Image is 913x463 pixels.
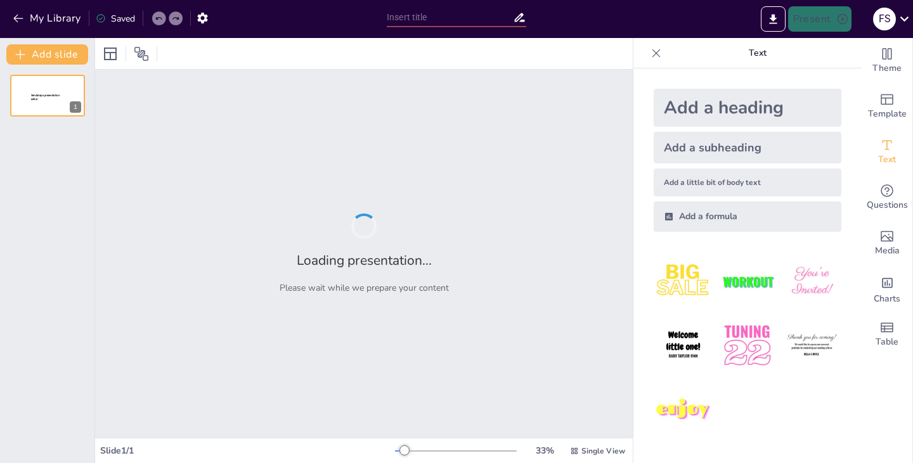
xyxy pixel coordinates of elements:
div: Add a subheading [654,132,841,163]
button: Add slide [6,44,88,65]
span: Charts [874,292,900,306]
div: 1 [70,101,81,113]
div: Slide 1 / 1 [100,445,395,457]
img: 4.jpeg [654,316,713,375]
h2: Loading presentation... [297,251,432,269]
div: Layout [100,44,120,64]
span: Table [876,335,898,349]
div: Add a little bit of body text [654,168,841,196]
div: Add ready made slides [862,84,912,129]
span: Media [875,244,900,258]
div: Add charts and graphs [862,266,912,312]
img: 6.jpeg [782,316,841,375]
button: Present [788,6,851,32]
div: Get real-time input from your audience [862,175,912,220]
div: Change the overall theme [862,38,912,84]
span: Sendsteps presentation editor [31,94,60,101]
div: 1 [10,75,85,117]
div: Add text boxes [862,129,912,175]
img: 2.jpeg [718,252,777,311]
span: Template [868,107,907,121]
p: Please wait while we prepare your content [280,282,449,294]
input: Insert title [387,8,513,27]
button: Export to PowerPoint [761,6,786,32]
div: Add a table [862,312,912,357]
span: Single View [581,446,625,456]
span: Text [878,153,896,167]
img: 7.jpeg [654,381,713,440]
span: Position [134,46,149,61]
img: 3.jpeg [782,252,841,311]
div: F S [873,8,896,30]
div: 33 % [529,445,560,457]
img: 5.jpeg [718,316,777,375]
p: Text [666,38,849,68]
div: Saved [96,13,135,25]
div: Add a formula [654,201,841,232]
div: Add images, graphics, shapes or video [862,220,912,266]
span: Questions [867,198,908,212]
button: F S [873,6,896,32]
img: 1.jpeg [654,252,713,311]
span: Theme [872,61,902,75]
button: My Library [10,8,86,29]
div: Add a heading [654,89,841,127]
